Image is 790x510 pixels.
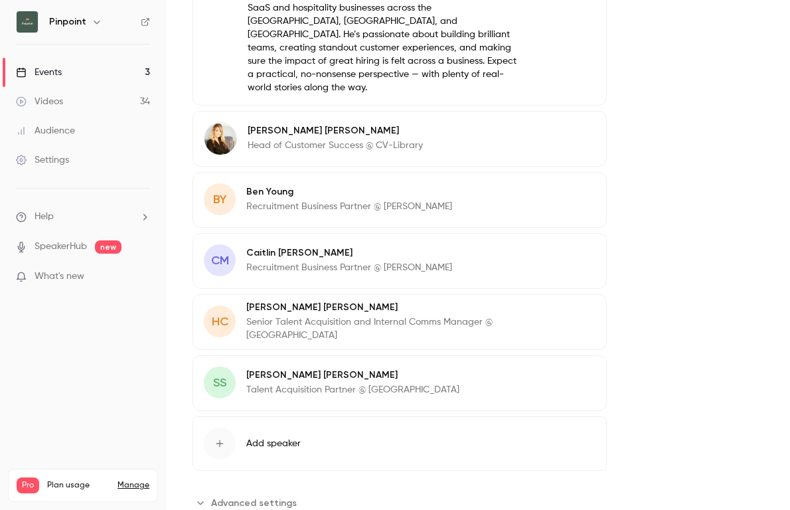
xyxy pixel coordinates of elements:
div: Videos [16,95,63,108]
p: [PERSON_NAME] [PERSON_NAME] [246,369,459,382]
p: Senior Talent Acquisition and Internal Comms Manager @ [GEOGRAPHIC_DATA] [246,315,520,342]
span: Advanced settings [211,496,297,510]
p: Ben Young [246,185,452,199]
div: SS[PERSON_NAME] [PERSON_NAME]Talent Acquisition Partner @ [GEOGRAPHIC_DATA] [193,355,607,411]
button: Add speaker [193,416,607,471]
p: Head of Customer Success @ CV-Library [248,139,423,152]
h6: Pinpoint [49,15,86,29]
span: BY [213,191,226,209]
div: Ella Hurst[PERSON_NAME] [PERSON_NAME]Head of Customer Success @ CV-Library [193,111,607,167]
img: Pinpoint [17,11,38,33]
p: [PERSON_NAME] [PERSON_NAME] [248,124,423,137]
p: Talent Acquisition Partner @ [GEOGRAPHIC_DATA] [246,383,459,396]
span: Plan usage [47,480,110,491]
div: Audience [16,124,75,137]
span: Pro [17,477,39,493]
div: BYBen YoungRecruitment Business Partner @ [PERSON_NAME] [193,172,607,228]
div: CMCaitlin [PERSON_NAME]Recruitment Business Partner @ [PERSON_NAME] [193,233,607,289]
span: Add speaker [246,437,301,450]
a: Manage [118,480,149,491]
span: What's new [35,270,84,284]
span: Help [35,210,54,224]
div: Events [16,66,62,79]
li: help-dropdown-opener [16,210,150,224]
span: CM [211,252,229,270]
p: Caitlin [PERSON_NAME] [246,246,452,260]
a: SpeakerHub [35,240,87,254]
p: Recruitment Business Partner @ [PERSON_NAME] [246,261,452,274]
div: Settings [16,153,69,167]
p: Recruitment Business Partner @ [PERSON_NAME] [246,200,452,213]
span: new [95,240,121,254]
span: HC [212,313,228,331]
img: Ella Hurst [204,123,236,155]
iframe: Noticeable Trigger [134,271,150,283]
p: [PERSON_NAME] [PERSON_NAME] [246,301,520,314]
div: HC[PERSON_NAME] [PERSON_NAME]Senior Talent Acquisition and Internal Comms Manager @ [GEOGRAPHIC_D... [193,294,607,350]
span: SS [213,374,226,392]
